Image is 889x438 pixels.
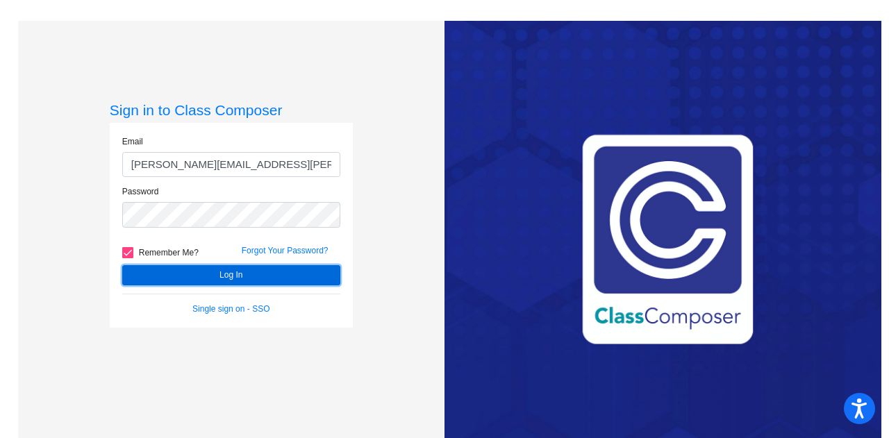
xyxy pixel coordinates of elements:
[122,185,159,198] label: Password
[110,101,353,119] h3: Sign in to Class Composer
[242,246,329,255] a: Forgot Your Password?
[122,265,340,285] button: Log In
[122,135,143,148] label: Email
[139,244,199,261] span: Remember Me?
[192,304,269,314] a: Single sign on - SSO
